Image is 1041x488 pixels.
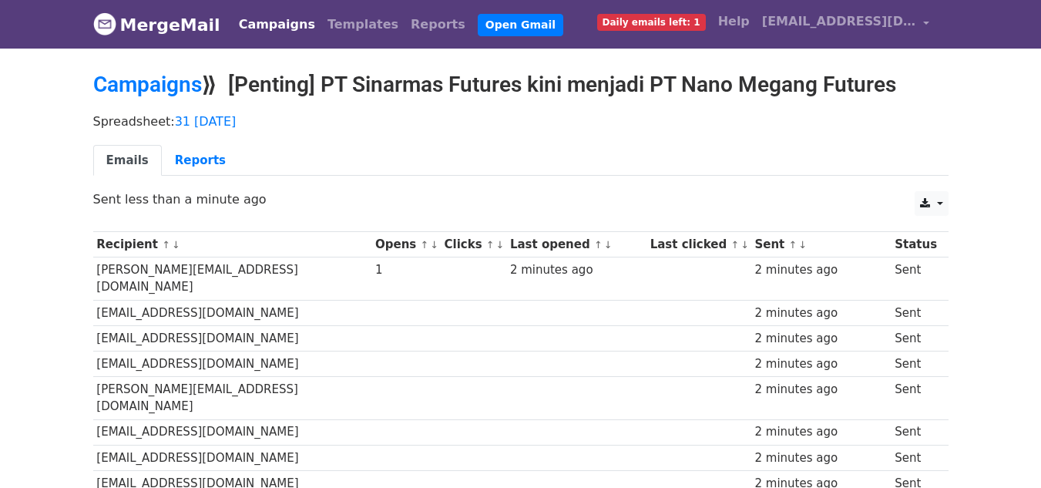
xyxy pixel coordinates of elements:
[93,8,220,41] a: MergeMail
[751,232,892,257] th: Sent
[486,239,495,251] a: ↑
[375,261,437,279] div: 1
[891,377,940,420] td: Sent
[762,12,916,31] span: [EMAIL_ADDRESS][DOMAIN_NAME]
[93,325,372,351] td: [EMAIL_ADDRESS][DOMAIN_NAME]
[756,6,936,42] a: [EMAIL_ADDRESS][DOMAIN_NAME]
[891,257,940,301] td: Sent
[510,261,643,279] div: 2 minutes ago
[93,419,372,445] td: [EMAIL_ADDRESS][DOMAIN_NAME]
[93,445,372,470] td: [EMAIL_ADDRESS][DOMAIN_NAME]
[754,355,887,373] div: 2 minutes ago
[730,239,739,251] a: ↑
[478,14,563,36] a: Open Gmail
[371,232,441,257] th: Opens
[93,191,949,207] p: Sent less than a minute ago
[891,325,940,351] td: Sent
[591,6,712,37] a: Daily emails left: 1
[233,9,321,40] a: Campaigns
[93,300,372,325] td: [EMAIL_ADDRESS][DOMAIN_NAME]
[93,351,372,376] td: [EMAIL_ADDRESS][DOMAIN_NAME]
[646,232,751,257] th: Last clicked
[430,239,438,251] a: ↓
[405,9,472,40] a: Reports
[891,300,940,325] td: Sent
[496,239,505,251] a: ↓
[597,14,706,31] span: Daily emails left: 1
[93,232,372,257] th: Recipient
[172,239,180,251] a: ↓
[506,232,646,257] th: Last opened
[891,351,940,376] td: Sent
[93,113,949,130] p: Spreadsheet:
[175,114,237,129] a: 31 [DATE]
[93,257,372,301] td: [PERSON_NAME][EMAIL_ADDRESS][DOMAIN_NAME]
[789,239,798,251] a: ↑
[754,381,887,399] div: 2 minutes ago
[93,72,949,98] h2: ⟫ [Penting] PT Sinarmas Futures kini menjadi PT Nano Megang Futures
[754,423,887,441] div: 2 minutes ago
[754,261,887,279] div: 2 minutes ago
[93,12,116,35] img: MergeMail logo
[162,239,170,251] a: ↑
[93,145,162,177] a: Emails
[891,419,940,445] td: Sent
[754,330,887,348] div: 2 minutes ago
[740,239,749,251] a: ↓
[798,239,807,251] a: ↓
[93,377,372,420] td: [PERSON_NAME][EMAIL_ADDRESS][DOMAIN_NAME]
[594,239,603,251] a: ↑
[712,6,756,37] a: Help
[93,72,202,97] a: Campaigns
[891,232,940,257] th: Status
[754,305,887,322] div: 2 minutes ago
[420,239,428,251] a: ↑
[891,445,940,470] td: Sent
[321,9,405,40] a: Templates
[441,232,506,257] th: Clicks
[754,449,887,467] div: 2 minutes ago
[604,239,613,251] a: ↓
[162,145,239,177] a: Reports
